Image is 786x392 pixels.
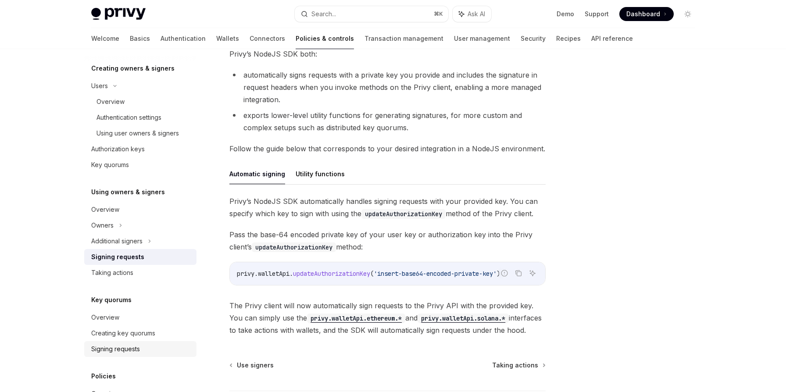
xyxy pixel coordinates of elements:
button: Report incorrect code [499,267,510,279]
span: ⌘ K [434,11,443,18]
a: Overview [84,94,196,110]
a: Authentication [161,28,206,49]
span: . [289,270,293,278]
a: Recipes [556,28,581,49]
h5: Key quorums [91,295,132,305]
a: Basics [130,28,150,49]
button: Ask AI [527,267,538,279]
span: walletApi [258,270,289,278]
a: Signing requests [84,249,196,265]
div: Overview [96,96,125,107]
div: Overview [91,312,119,323]
span: Taking actions [492,361,538,370]
div: Authentication settings [96,112,161,123]
li: automatically signs requests with a private key you provide and includes the signature in request... [229,69,546,106]
a: Authorization keys [84,141,196,157]
span: Follow the guide below that corresponds to your desired integration in a NodeJS environment. [229,143,546,155]
div: Overview [91,204,119,215]
span: Use signers [237,361,274,370]
div: Key quorums [91,160,129,170]
span: updateAuthorizationKey [293,270,370,278]
a: Policies & controls [296,28,354,49]
div: Owners [91,220,114,231]
code: privy.walletApi.ethereum.* [307,314,405,323]
span: Dashboard [626,10,660,18]
span: privy [237,270,254,278]
button: Search...⌘K [295,6,448,22]
a: Support [585,10,609,18]
a: Overview [84,310,196,325]
a: Connectors [250,28,285,49]
div: Signing requests [91,252,144,262]
a: Dashboard [619,7,674,21]
div: Search... [311,9,336,19]
div: Users [91,81,108,91]
a: Demo [557,10,574,18]
div: Signing requests [91,344,140,354]
h5: Using owners & signers [91,187,165,197]
span: ( [370,270,374,278]
span: . [254,270,258,278]
img: light logo [91,8,146,20]
code: updateAuthorizationKey [361,209,446,219]
span: Ask AI [468,10,485,18]
span: 'insert-base64-encoded-private-key' [374,270,497,278]
span: Privy’s NodeJS SDK automatically handles signing requests with your provided key. You can specify... [229,195,546,220]
a: Security [521,28,546,49]
a: Authentication settings [84,110,196,125]
h5: Creating owners & signers [91,63,175,74]
span: Pass the base-64 encoded private key of your user key or authorization key into the Privy client’... [229,228,546,253]
div: Additional signers [91,236,143,246]
a: Overview [84,202,196,217]
a: privy.walletApi.solana.* [418,314,509,322]
div: Authorization keys [91,144,145,154]
div: Creating key quorums [91,328,155,339]
div: Taking actions [91,267,133,278]
code: updateAuthorizationKey [252,242,336,252]
a: Taking actions [492,361,545,370]
a: Using user owners & signers [84,125,196,141]
a: Transaction management [364,28,443,49]
button: Automatic signing [229,164,285,184]
a: Welcome [91,28,119,49]
button: Utility functions [296,164,345,184]
span: The Privy client will now automatically sign requests to the Privy API with the provided key. You... [229,299,546,336]
a: privy.walletApi.ethereum.* [307,314,405,322]
span: Privy’s NodeJS SDK both: [229,48,546,60]
button: Toggle dark mode [681,7,695,21]
a: API reference [591,28,633,49]
a: Creating key quorums [84,325,196,341]
a: User management [454,28,510,49]
button: Copy the contents from the code block [513,267,524,279]
span: ) [497,270,500,278]
a: Use signers [230,361,274,370]
a: Wallets [216,28,239,49]
code: privy.walletApi.solana.* [418,314,509,323]
h5: Policies [91,371,116,381]
button: Ask AI [453,6,491,22]
a: Signing requests [84,341,196,357]
div: Using user owners & signers [96,128,179,139]
a: Key quorums [84,157,196,173]
li: exports lower-level utility functions for generating signatures, for more custom and complex setu... [229,109,546,134]
a: Taking actions [84,265,196,281]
